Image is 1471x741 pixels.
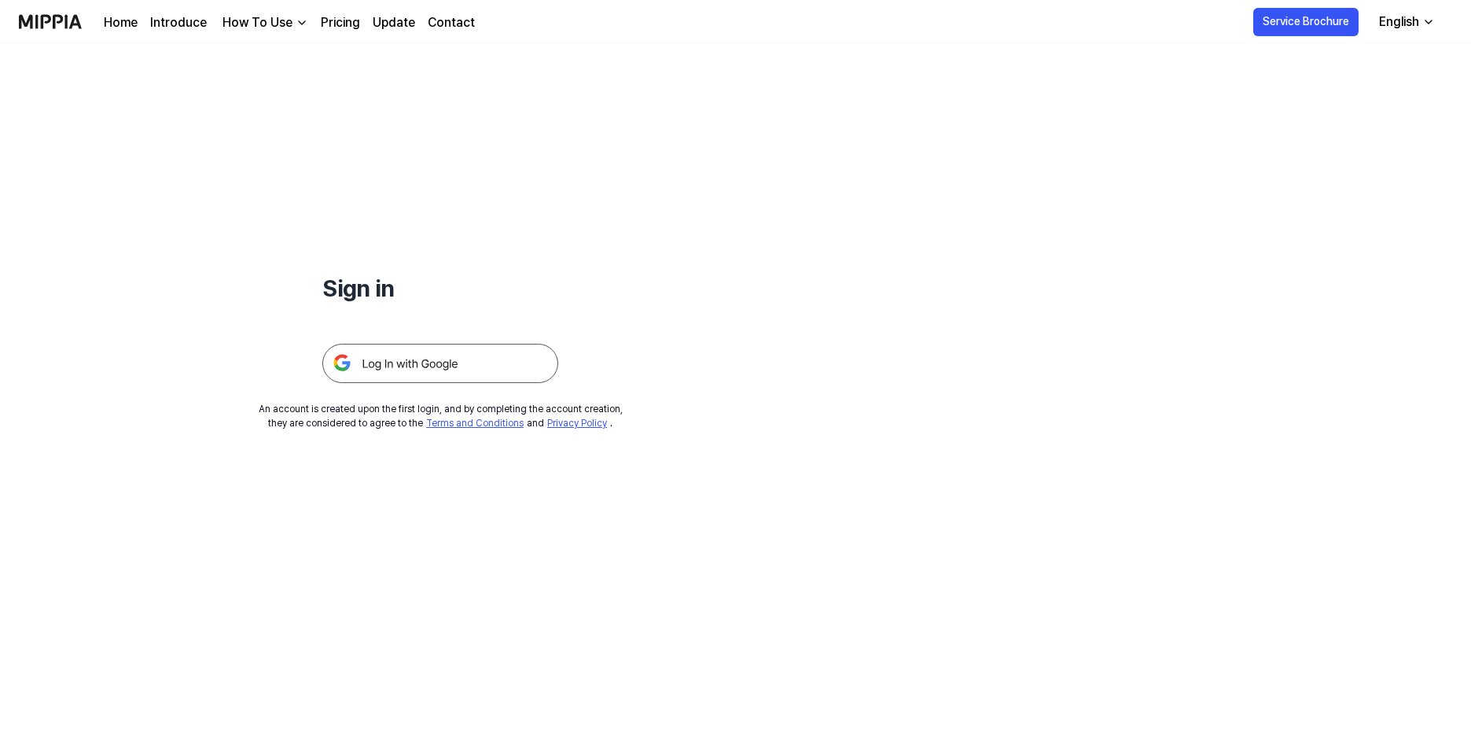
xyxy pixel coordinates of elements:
a: Terms and Conditions [426,418,524,429]
a: Privacy Policy [547,418,607,429]
button: How To Use [219,13,308,32]
a: Home [104,13,138,32]
a: Update [373,13,415,32]
div: English [1376,13,1422,31]
a: Introduce [150,13,207,32]
h1: Sign in [322,271,558,306]
button: English [1366,6,1444,38]
div: How To Use [219,13,296,32]
a: Pricing [321,13,360,32]
div: An account is created upon the first login, and by completing the account creation, they are cons... [259,402,623,430]
img: down [296,17,308,29]
a: Contact [428,13,475,32]
button: Service Brochure [1253,8,1359,36]
img: 구글 로그인 버튼 [322,344,558,383]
